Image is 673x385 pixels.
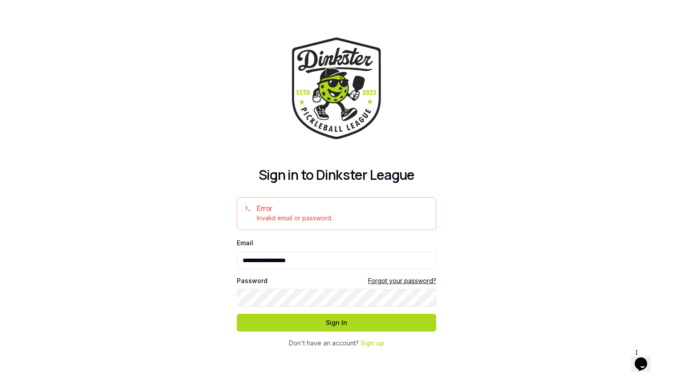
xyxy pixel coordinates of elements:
div: Don't have an account? [237,339,436,348]
div: Invalid email or password. [244,214,429,223]
label: Password [237,278,268,284]
a: Forgot your password? [368,276,436,285]
h5: Error [244,205,429,212]
img: Dinkster League Logo [292,37,381,139]
h2: Sign in to Dinkster League [237,167,436,183]
button: Sign In [237,314,436,332]
iframe: chat widget [631,345,660,372]
a: Sign up [361,339,384,347]
label: Email [237,239,253,247]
